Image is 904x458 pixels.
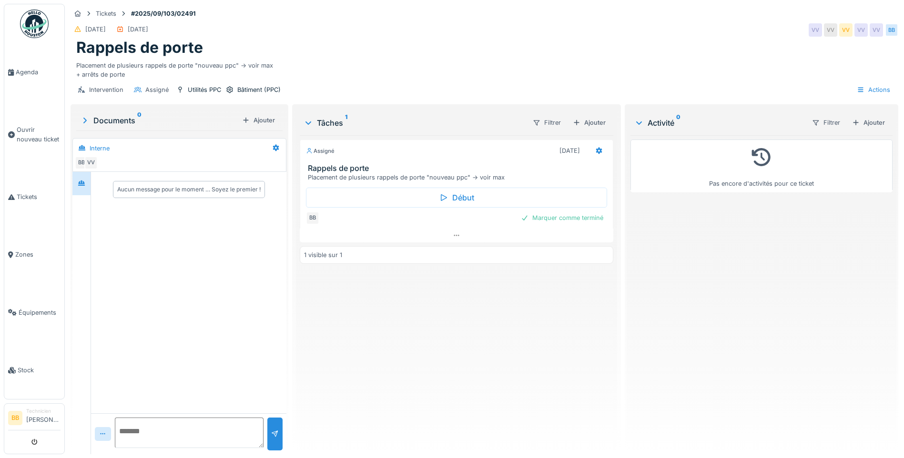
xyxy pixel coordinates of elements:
[89,85,123,94] div: Intervention
[4,101,64,168] a: Ouvrir nouveau ticket
[304,117,525,129] div: Tâches
[634,117,804,129] div: Activité
[676,117,681,129] sup: 0
[306,188,607,208] div: Début
[80,115,238,126] div: Documents
[8,408,61,430] a: BB Technicien[PERSON_NAME]
[569,116,609,129] div: Ajouter
[559,146,580,155] div: [DATE]
[8,411,22,425] li: BB
[637,144,886,188] div: Pas encore d'activités pour ce ticket
[824,23,837,37] div: VV
[128,25,148,34] div: [DATE]
[853,83,894,97] div: Actions
[84,156,98,169] div: VV
[854,23,868,37] div: VV
[839,23,853,37] div: VV
[4,43,64,101] a: Agenda
[345,117,347,129] sup: 1
[20,10,49,38] img: Badge_color-CXgf-gQk.svg
[4,341,64,399] a: Stock
[517,211,607,224] div: Marquer comme terminé
[306,147,335,155] div: Assigné
[304,250,342,259] div: 1 visible sur 1
[885,23,898,37] div: BB
[17,192,61,201] span: Tickets
[308,164,609,173] h3: Rappels de porte
[308,173,609,182] div: Placement de plusieurs rappels de porte "nouveau ppc" -> voir max
[127,9,200,18] strong: #2025/09/103/02491
[870,23,883,37] div: VV
[19,308,61,317] span: Équipements
[137,115,142,126] sup: 0
[18,366,61,375] span: Stock
[188,85,221,94] div: Utilités PPC
[306,211,319,225] div: BB
[96,9,116,18] div: Tickets
[528,116,565,129] div: Filtrer
[17,125,61,143] span: Ouvrir nouveau ticket
[117,185,261,194] div: Aucun message pour le moment … Soyez le premier !
[4,226,64,283] a: Zones
[75,156,88,169] div: BB
[26,408,61,428] li: [PERSON_NAME]
[85,25,106,34] div: [DATE]
[76,39,203,57] h1: Rappels de porte
[238,114,279,127] div: Ajouter
[848,116,889,129] div: Ajouter
[90,144,110,153] div: Interne
[4,284,64,341] a: Équipements
[76,57,893,79] div: Placement de plusieurs rappels de porte "nouveau ppc" -> voir max + arrêts de porte
[16,68,61,77] span: Agenda
[809,23,822,37] div: VV
[237,85,281,94] div: Bâtiment (PPC)
[15,250,61,259] span: Zones
[26,408,61,415] div: Technicien
[4,168,64,226] a: Tickets
[145,85,169,94] div: Assigné
[808,116,844,129] div: Filtrer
